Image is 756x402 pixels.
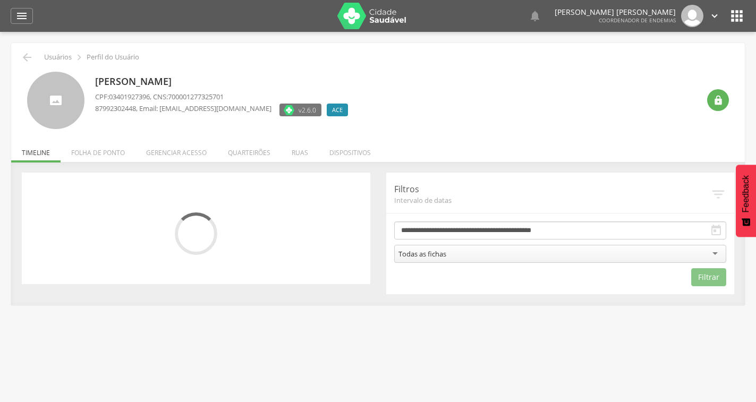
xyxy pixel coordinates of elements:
[15,10,28,22] i: 
[529,10,541,22] i: 
[11,8,33,24] a: 
[44,53,72,62] p: Usuários
[394,183,711,195] p: Filtros
[217,138,281,162] li: Quarteirões
[168,92,224,101] span: 700001277325701
[691,268,726,286] button: Filtrar
[736,165,756,237] button: Feedback - Mostrar pesquisa
[713,95,724,106] i: 
[319,138,381,162] li: Dispositivos
[728,7,745,24] i: 
[332,106,343,114] span: ACE
[741,175,751,212] span: Feedback
[109,92,150,101] span: 03401927396
[279,104,321,116] label: Versão do aplicativo
[299,105,316,115] span: v2.6.0
[394,195,711,205] span: Intervalo de datas
[87,53,139,62] p: Perfil do Usuário
[555,8,676,16] p: [PERSON_NAME] [PERSON_NAME]
[599,16,676,24] span: Coordenador de Endemias
[95,75,353,89] p: [PERSON_NAME]
[135,138,217,162] li: Gerenciar acesso
[709,10,720,22] i: 
[95,92,353,102] p: CPF: , CNS:
[21,51,33,64] i: Voltar
[710,224,723,237] i: 
[529,5,541,27] a: 
[281,138,319,162] li: Ruas
[710,186,726,202] i: 
[709,5,720,27] a: 
[707,89,729,111] div: Resetar senha
[398,249,446,259] div: Todas as fichas
[61,138,135,162] li: Folha de ponto
[95,104,271,114] p: , Email: [EMAIL_ADDRESS][DOMAIN_NAME]
[95,104,136,113] span: 87992302448
[73,52,85,63] i: 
